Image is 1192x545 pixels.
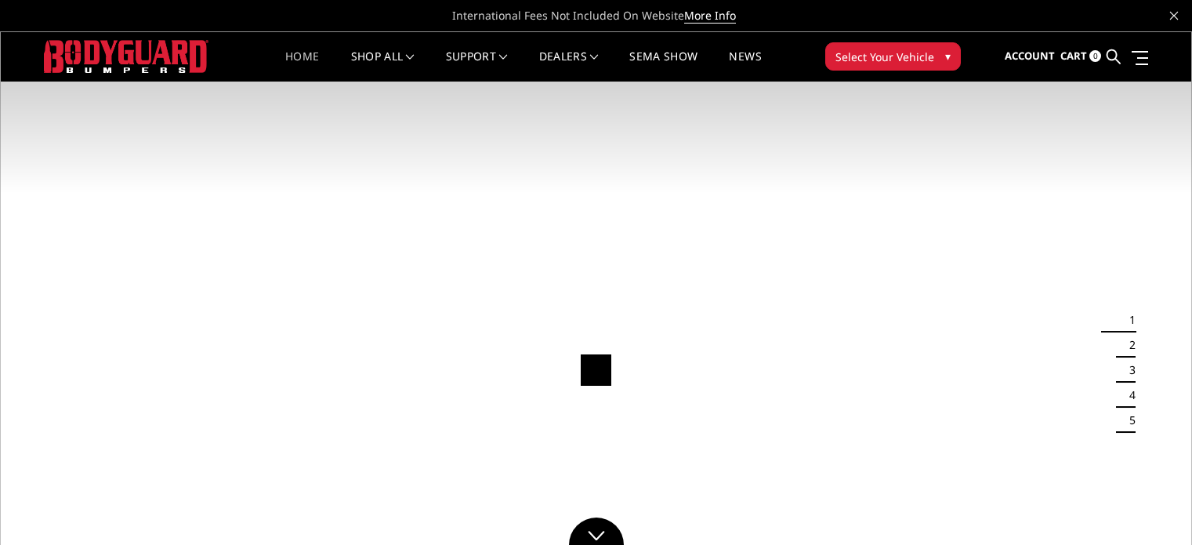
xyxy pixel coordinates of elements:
a: Dealers [539,51,599,82]
button: 5 of 5 [1120,408,1136,433]
span: 0 [1089,50,1101,62]
a: shop all [351,51,415,82]
a: Click to Down [569,518,624,545]
button: 2 of 5 [1120,332,1136,358]
button: 4 of 5 [1120,383,1136,408]
a: Account [1005,35,1055,78]
span: Cart [1060,49,1087,63]
span: Select Your Vehicle [835,49,934,65]
a: Home [285,51,319,82]
a: More Info [684,8,736,24]
a: Support [446,51,508,82]
button: 1 of 5 [1120,307,1136,332]
button: 3 of 5 [1120,358,1136,383]
span: Account [1005,49,1055,63]
button: Select Your Vehicle [825,42,961,71]
a: Cart 0 [1060,35,1101,78]
img: BODYGUARD BUMPERS [44,40,208,72]
a: News [729,51,761,82]
a: SEMA Show [629,51,697,82]
span: ▾ [945,48,951,64]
